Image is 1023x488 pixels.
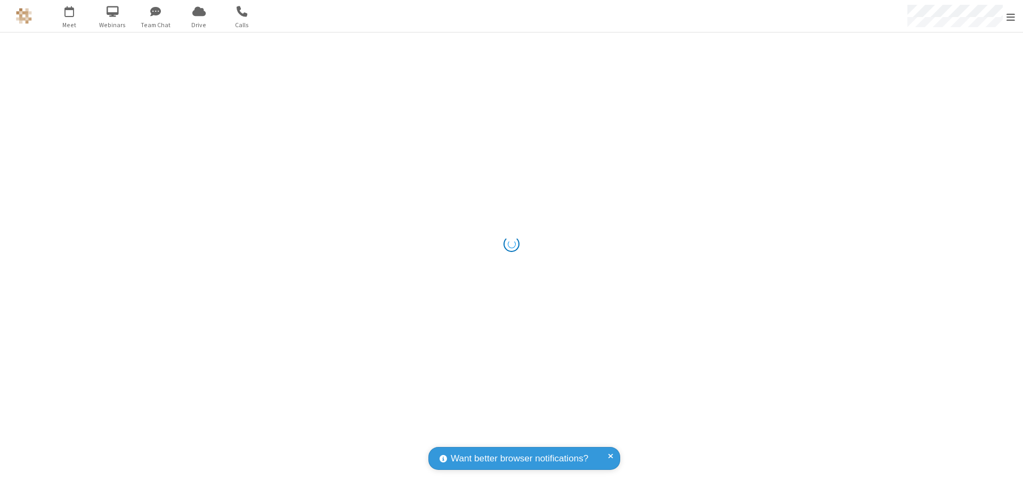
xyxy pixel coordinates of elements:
[93,20,133,30] span: Webinars
[50,20,90,30] span: Meet
[16,8,32,24] img: QA Selenium DO NOT DELETE OR CHANGE
[136,20,176,30] span: Team Chat
[179,20,219,30] span: Drive
[222,20,262,30] span: Calls
[451,452,588,466] span: Want better browser notifications?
